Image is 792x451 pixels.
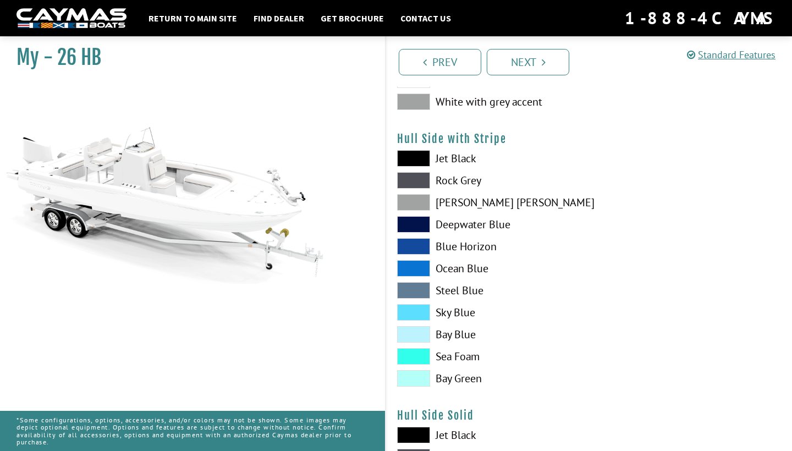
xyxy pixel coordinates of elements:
[397,282,578,299] label: Steel Blue
[16,8,127,29] img: white-logo-c9c8dbefe5ff5ceceb0f0178aa75bf4bb51f6bca0971e226c86eb53dfe498488.png
[625,6,776,30] div: 1-888-4CAYMAS
[248,11,310,25] a: Find Dealer
[397,238,578,255] label: Blue Horizon
[396,47,792,75] ul: Pagination
[397,94,578,110] label: White with grey accent
[397,216,578,233] label: Deepwater Blue
[395,11,457,25] a: Contact Us
[397,150,578,167] label: Jet Black
[397,409,781,422] h4: Hull Side Solid
[397,370,578,387] label: Bay Green
[397,194,578,211] label: [PERSON_NAME] [PERSON_NAME]
[397,172,578,189] label: Rock Grey
[16,411,369,451] p: *Some configurations, options, accessories, and/or colors may not be shown. Some images may depic...
[397,304,578,321] label: Sky Blue
[315,11,389,25] a: Get Brochure
[687,48,776,61] a: Standard Features
[397,348,578,365] label: Sea Foam
[143,11,243,25] a: Return to main site
[399,49,481,75] a: Prev
[487,49,569,75] a: Next
[16,45,358,70] h1: My - 26 HB
[397,326,578,343] label: Bay Blue
[397,427,578,443] label: Jet Black
[397,132,781,146] h4: Hull Side with Stripe
[397,260,578,277] label: Ocean Blue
